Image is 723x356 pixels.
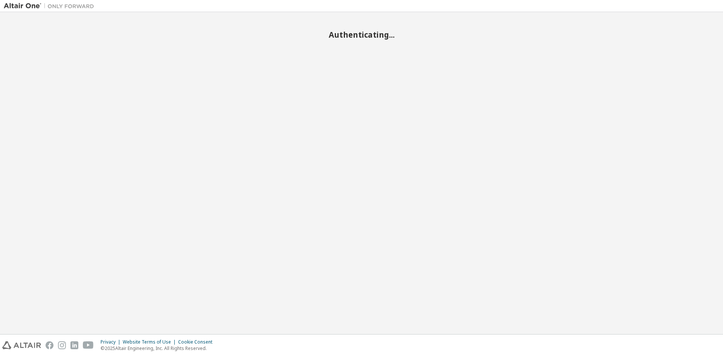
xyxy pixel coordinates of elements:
[101,339,123,345] div: Privacy
[101,345,217,351] p: © 2025 Altair Engineering, Inc. All Rights Reserved.
[123,339,178,345] div: Website Terms of Use
[70,341,78,349] img: linkedin.svg
[178,339,217,345] div: Cookie Consent
[46,341,53,349] img: facebook.svg
[58,341,66,349] img: instagram.svg
[83,341,94,349] img: youtube.svg
[4,2,98,10] img: Altair One
[2,341,41,349] img: altair_logo.svg
[4,30,719,40] h2: Authenticating...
